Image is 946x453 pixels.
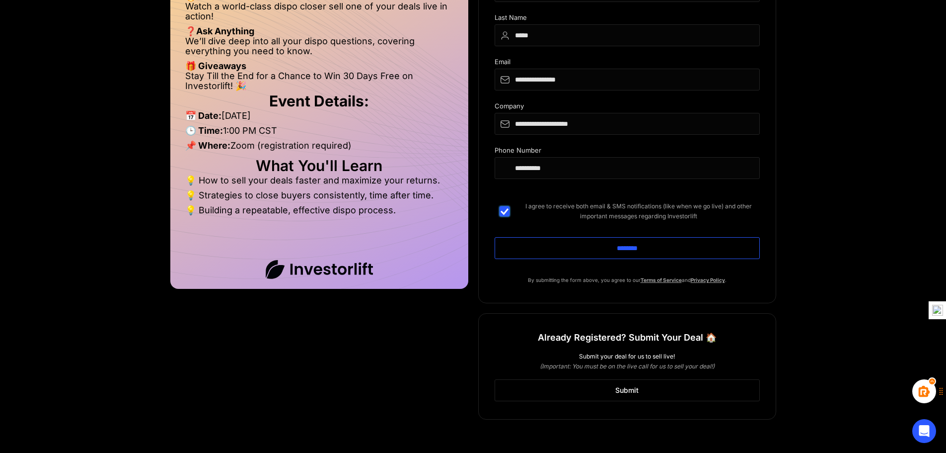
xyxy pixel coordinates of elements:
[185,125,223,136] strong: 🕒 Time:
[495,58,760,69] div: Email
[185,190,453,205] li: 💡 Strategies to close buyers consistently, time after time.
[185,26,254,36] strong: ❓Ask Anything
[691,277,725,283] a: Privacy Policy
[185,110,221,121] strong: 📅 Date:
[185,126,453,141] li: 1:00 PM CST
[185,111,453,126] li: [DATE]
[912,419,936,443] div: Open Intercom Messenger
[495,379,760,401] a: Submit
[185,71,453,91] li: Stay Till the End for a Chance to Win 30 Days Free on Investorlift! 🎉
[538,329,717,347] h1: Already Registered? Submit Your Deal 🏠
[495,275,760,285] p: By submitting the form above, you agree to our and .
[495,352,760,362] div: Submit your deal for us to sell live!
[269,92,369,110] strong: Event Details:
[495,147,760,157] div: Phone Number
[540,362,715,370] em: (Important: You must be on the live call for us to sell your deal!)
[495,102,760,113] div: Company
[185,36,453,61] li: We’ll dive deep into all your dispo questions, covering everything you need to know.
[495,14,760,24] div: Last Name
[185,205,453,215] li: 💡 Building a repeatable, effective dispo process.
[517,201,760,221] span: I agree to receive both email & SMS notifications (like when we go live) and other important mess...
[185,161,453,171] h2: What You'll Learn
[185,61,246,71] strong: 🎁 Giveaways
[185,141,453,156] li: Zoom (registration required)
[185,1,453,26] li: Watch a world-class dispo closer sell one of your deals live in action!
[185,176,453,190] li: 💡 How to sell your deals faster and maximize your returns.
[641,277,682,283] a: Terms of Service
[185,140,230,151] strong: 📌 Where:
